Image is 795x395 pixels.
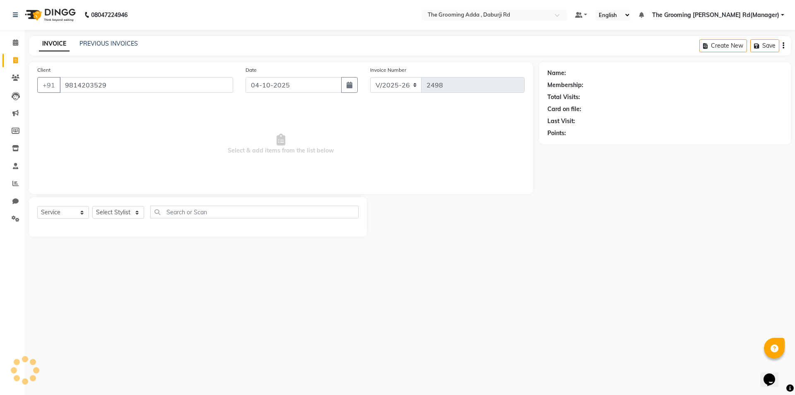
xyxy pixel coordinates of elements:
img: logo [21,3,78,27]
a: PREVIOUS INVOICES [79,40,138,47]
div: Last Visit: [547,117,575,126]
div: Points: [547,129,566,138]
span: The Grooming [PERSON_NAME] Rd(Manager) [652,11,779,19]
input: Search by Name/Mobile/Email/Code [60,77,233,93]
label: Client [37,66,51,74]
iframe: chat widget [760,362,787,387]
div: Total Visits: [547,93,580,102]
div: Name: [547,69,566,78]
div: Membership: [547,81,583,90]
button: +91 [37,77,60,93]
label: Date [246,66,257,74]
a: INVOICE [39,36,70,51]
button: Create New [699,39,747,52]
b: 08047224946 [91,3,128,27]
div: Card on file: [547,105,581,114]
input: Search or Scan [150,206,359,218]
button: Save [750,39,779,52]
span: Select & add items from the list below [37,103,525,186]
label: Invoice Number [370,66,406,74]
